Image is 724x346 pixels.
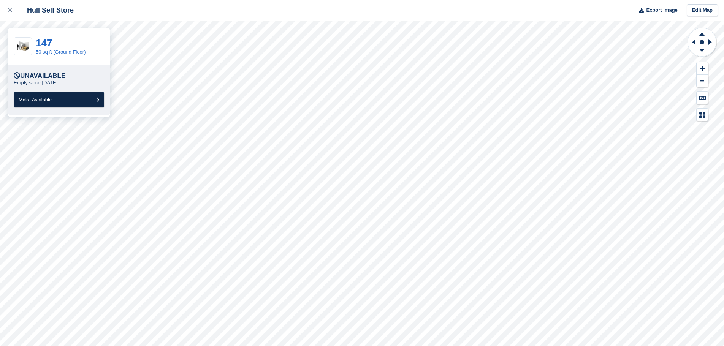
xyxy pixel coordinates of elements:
a: 50 sq ft (Ground Floor) [36,49,86,55]
p: Empty since [DATE] [14,80,57,86]
button: Zoom In [697,62,708,75]
div: Unavailable [14,72,65,80]
span: Make Available [19,97,52,103]
button: Keyboard Shortcuts [697,92,708,104]
img: 50-sqft-unit.jpg [14,40,32,53]
button: Make Available [14,92,104,107]
button: Export Image [634,4,678,17]
span: Export Image [646,6,677,14]
button: Zoom Out [697,75,708,87]
a: Edit Map [687,4,718,17]
div: Hull Self Store [20,6,74,15]
button: Map Legend [697,109,708,121]
a: 147 [36,37,52,49]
